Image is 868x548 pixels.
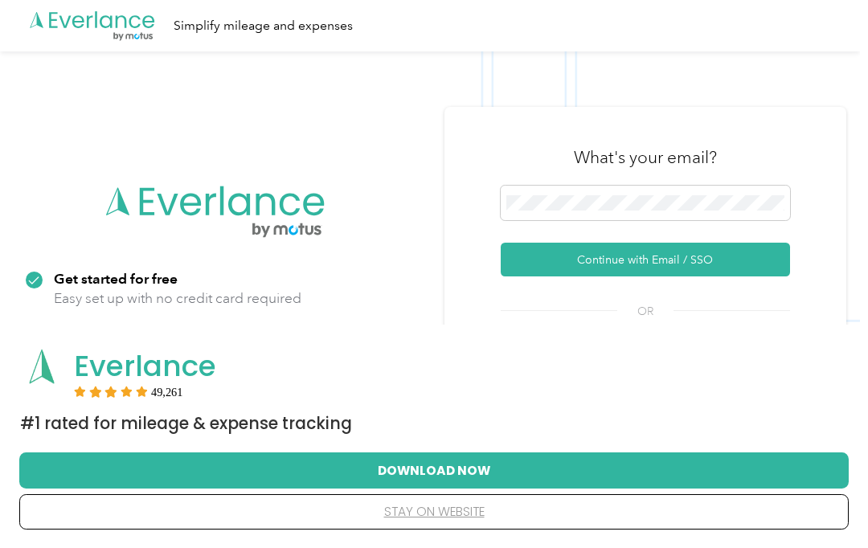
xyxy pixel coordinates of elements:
[20,412,352,435] span: #1 Rated for Mileage & Expense Tracking
[74,346,216,386] span: Everlance
[574,146,717,169] h3: What's your email?
[54,270,178,287] strong: Get started for free
[174,16,353,36] div: Simplify mileage and expenses
[20,345,63,388] img: App logo
[54,288,301,309] p: Easy set up with no credit card required
[74,386,183,397] div: Rating:5 stars
[45,453,823,487] button: Download Now
[151,387,183,397] span: User reviews count
[45,495,823,529] button: stay on website
[617,303,674,320] span: OR
[54,323,276,340] strong: Automatic trip & expense tracking
[501,243,790,276] button: Continue with Email / SSO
